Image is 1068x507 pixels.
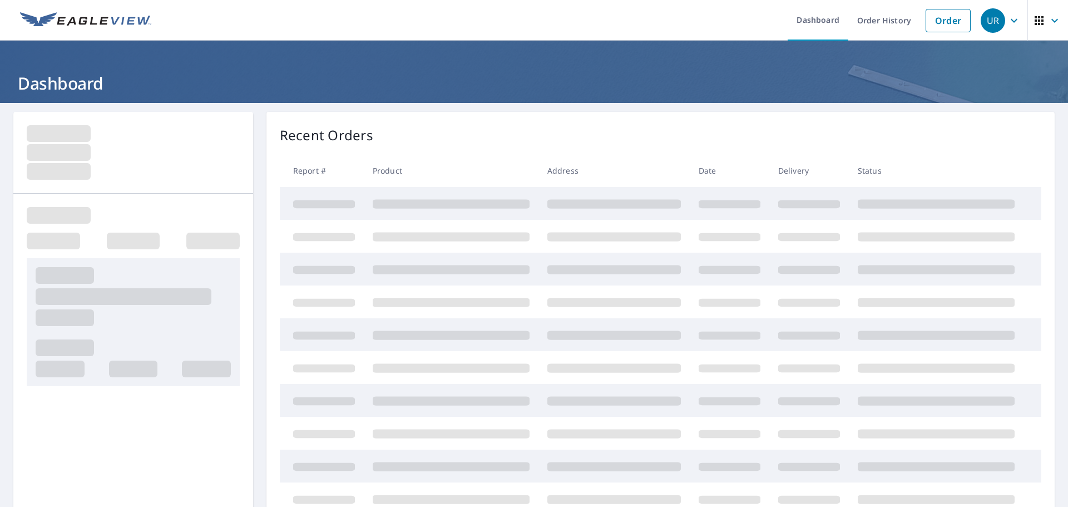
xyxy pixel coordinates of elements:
[280,125,373,145] p: Recent Orders
[769,154,849,187] th: Delivery
[981,8,1005,33] div: UR
[364,154,538,187] th: Product
[13,72,1055,95] h1: Dashboard
[20,12,151,29] img: EV Logo
[538,154,690,187] th: Address
[690,154,769,187] th: Date
[280,154,364,187] th: Report #
[849,154,1023,187] th: Status
[926,9,971,32] a: Order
